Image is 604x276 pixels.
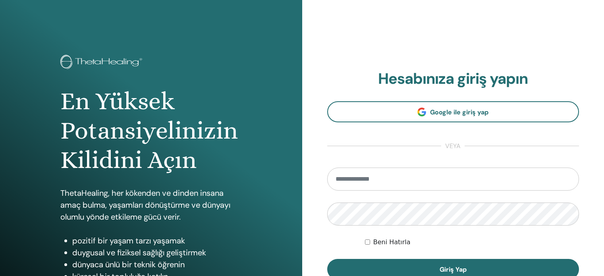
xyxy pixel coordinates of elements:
[60,187,242,223] p: ThetaHealing, her kökenden ve dinden insana amaç bulma, yaşamları dönüştürme ve dünyayı olumlu yö...
[441,141,465,151] span: veya
[327,101,579,122] a: Google ile giriş yap
[440,265,467,274] span: Giriş Yap
[72,235,242,247] li: pozitif bir yaşam tarzı yaşamak
[72,247,242,259] li: duygusal ve fiziksel sağlığı geliştirmek
[430,108,488,116] span: Google ile giriş yap
[365,237,579,247] div: Keep me authenticated indefinitely or until I manually logout
[72,259,242,270] li: dünyaca ünlü bir teknik öğrenin
[373,237,411,247] label: Beni Hatırla
[60,87,242,175] h1: En Yüksek Potansiyelinizin Kilidini Açın
[327,70,579,88] h2: Hesabınıza giriş yapın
